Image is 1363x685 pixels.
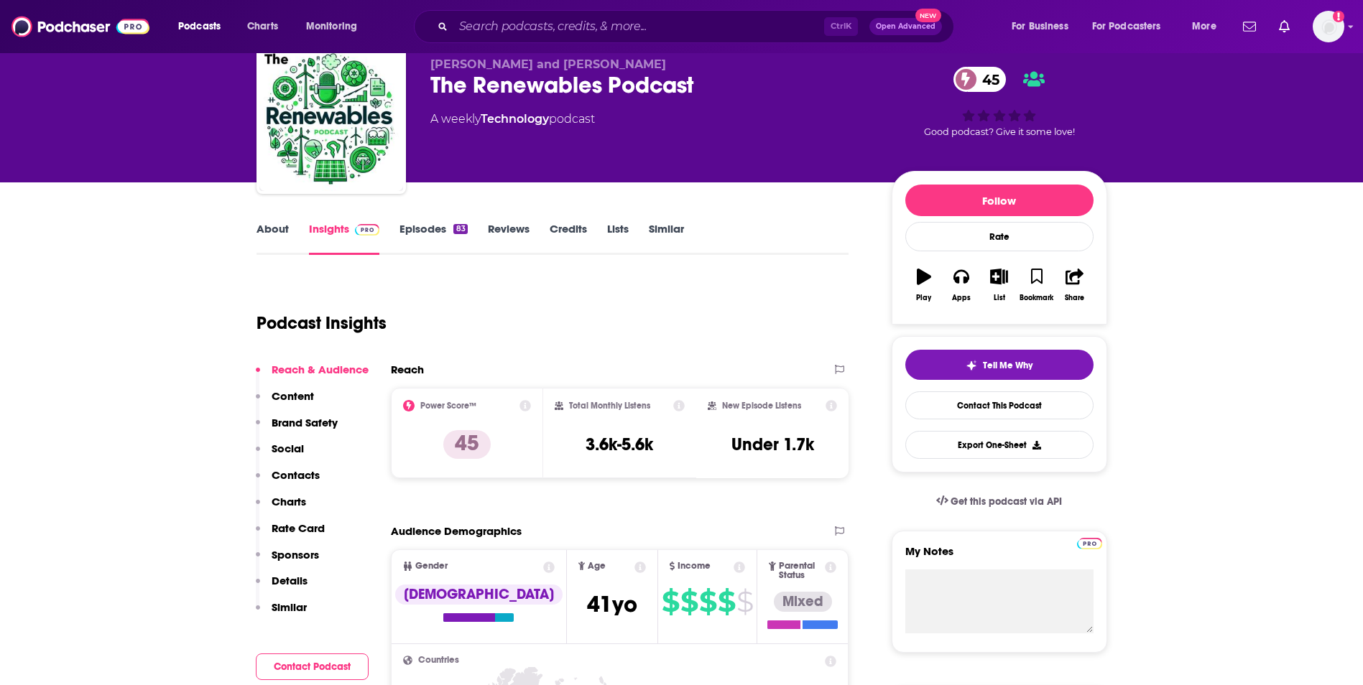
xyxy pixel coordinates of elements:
span: $ [718,590,735,613]
button: Bookmark [1018,259,1055,311]
button: Social [256,442,304,468]
a: InsightsPodchaser Pro [309,222,380,255]
span: [PERSON_NAME] and [PERSON_NAME] [430,57,666,71]
p: Sponsors [272,548,319,561]
button: Export One-Sheet [905,431,1094,459]
div: 83 [453,224,467,234]
a: Reviews [488,222,530,255]
button: open menu [1182,15,1234,38]
span: $ [699,590,716,613]
span: Good podcast? Give it some love! [924,126,1075,137]
span: $ [680,590,698,613]
p: Details [272,574,308,587]
p: Reach & Audience [272,363,369,376]
p: Content [272,389,314,403]
button: Rate Card [256,521,325,548]
span: For Podcasters [1092,17,1161,37]
div: Search podcasts, credits, & more... [428,10,968,43]
button: open menu [1083,15,1182,38]
img: User Profile [1313,11,1344,42]
span: Get this podcast via API [951,495,1062,508]
button: List [980,259,1017,311]
a: Show notifications dropdown [1237,14,1262,39]
button: Sponsors [256,548,319,574]
h2: New Episode Listens [722,401,801,411]
button: Details [256,574,308,600]
div: List [994,294,1005,302]
span: Gender [415,561,448,571]
a: Credits [550,222,587,255]
img: Podchaser Pro [1077,538,1102,549]
a: Contact This Podcast [905,391,1094,419]
div: Mixed [774,592,832,612]
a: Lists [607,222,629,255]
button: Reach & Audience [256,363,369,389]
button: open menu [296,15,376,38]
div: [DEMOGRAPHIC_DATA] [395,584,563,605]
span: Tell Me Why [983,360,1032,371]
p: 45 [443,430,491,459]
div: Bookmark [1020,294,1053,302]
span: Logged in as cfurneaux [1313,11,1344,42]
h2: Total Monthly Listens [569,401,650,411]
img: tell me why sparkle [966,360,977,371]
h2: Reach [391,363,424,376]
button: open menu [168,15,239,38]
span: Open Advanced [876,23,935,30]
button: Show profile menu [1313,11,1344,42]
span: More [1192,17,1216,37]
button: Content [256,389,314,416]
div: Play [916,294,931,302]
span: Ctrl K [824,17,858,36]
span: Monitoring [306,17,357,37]
img: The Renewables Podcast [259,47,403,191]
span: 45 [968,67,1007,92]
a: Podchaser - Follow, Share and Rate Podcasts [11,13,149,40]
div: Apps [952,294,971,302]
div: Share [1065,294,1084,302]
a: Similar [649,222,684,255]
svg: Add a profile image [1333,11,1344,22]
label: My Notes [905,544,1094,569]
a: Episodes83 [399,222,467,255]
button: Open AdvancedNew [869,18,942,35]
a: 45 [953,67,1007,92]
span: Parental Status [779,561,823,580]
p: Social [272,442,304,455]
img: Podchaser Pro [355,224,380,236]
p: Contacts [272,468,320,482]
button: Contacts [256,468,320,495]
button: tell me why sparkleTell Me Why [905,350,1094,380]
h2: Power Score™ [420,401,476,411]
a: Pro website [1077,536,1102,549]
a: Charts [238,15,287,38]
button: Contact Podcast [256,653,369,680]
button: Follow [905,185,1094,216]
button: Charts [256,495,306,521]
h2: Audience Demographics [391,524,522,538]
span: 41 yo [587,590,637,618]
p: Charts [272,495,306,508]
button: Similar [256,600,307,627]
span: Podcasts [178,17,221,37]
p: Rate Card [272,521,325,535]
span: Income [678,561,711,571]
button: Apps [943,259,980,311]
h3: Under 1.7k [731,434,814,455]
a: About [257,222,289,255]
p: Similar [272,600,307,614]
span: $ [736,590,753,613]
p: Brand Safety [272,416,338,429]
span: New [915,9,941,22]
button: open menu [1002,15,1086,38]
a: Show notifications dropdown [1273,14,1295,39]
div: Rate [905,222,1094,251]
span: For Business [1012,17,1068,37]
span: $ [662,590,679,613]
span: Charts [247,17,278,37]
div: A weekly podcast [430,111,595,128]
a: Get this podcast via API [925,484,1074,519]
button: Play [905,259,943,311]
input: Search podcasts, credits, & more... [453,15,824,38]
